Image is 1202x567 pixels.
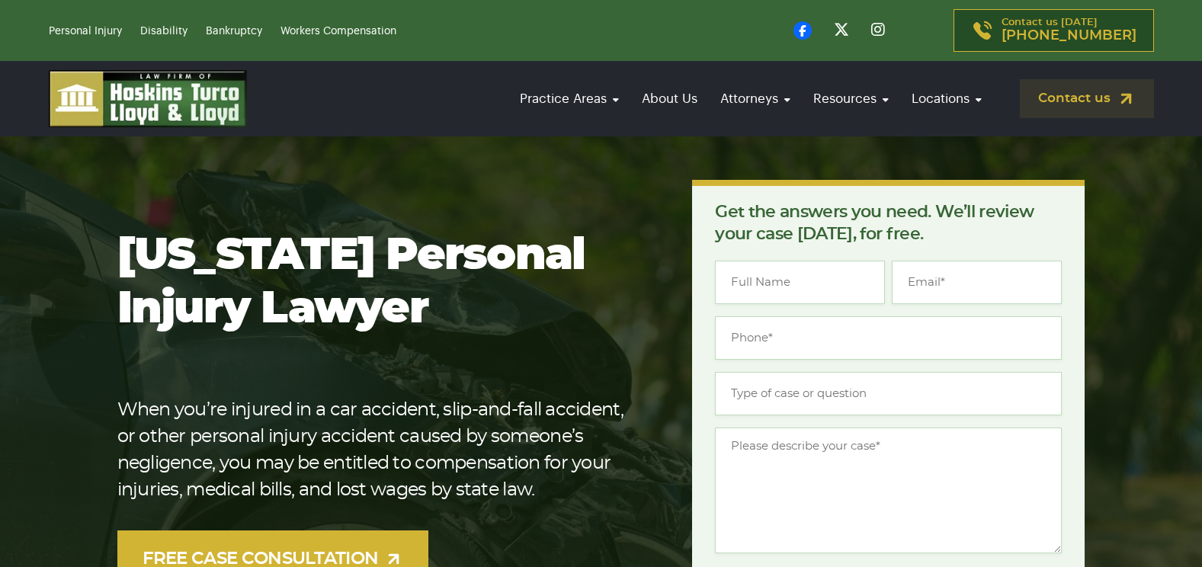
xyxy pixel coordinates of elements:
[715,201,1062,245] p: Get the answers you need. We’ll review your case [DATE], for free.
[280,26,396,37] a: Workers Compensation
[892,261,1062,304] input: Email*
[512,77,627,120] a: Practice Areas
[713,77,798,120] a: Attorneys
[1002,18,1136,43] p: Contact us [DATE]
[954,9,1154,52] a: Contact us [DATE][PHONE_NUMBER]
[49,70,247,127] img: logo
[140,26,188,37] a: Disability
[715,316,1062,360] input: Phone*
[206,26,262,37] a: Bankruptcy
[49,26,122,37] a: Personal Injury
[904,77,989,120] a: Locations
[1002,28,1136,43] span: [PHONE_NUMBER]
[1020,79,1154,118] a: Contact us
[806,77,896,120] a: Resources
[117,229,644,336] h1: [US_STATE] Personal Injury Lawyer
[715,372,1062,415] input: Type of case or question
[117,397,644,504] p: When you’re injured in a car accident, slip-and-fall accident, or other personal injury accident ...
[634,77,705,120] a: About Us
[715,261,885,304] input: Full Name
